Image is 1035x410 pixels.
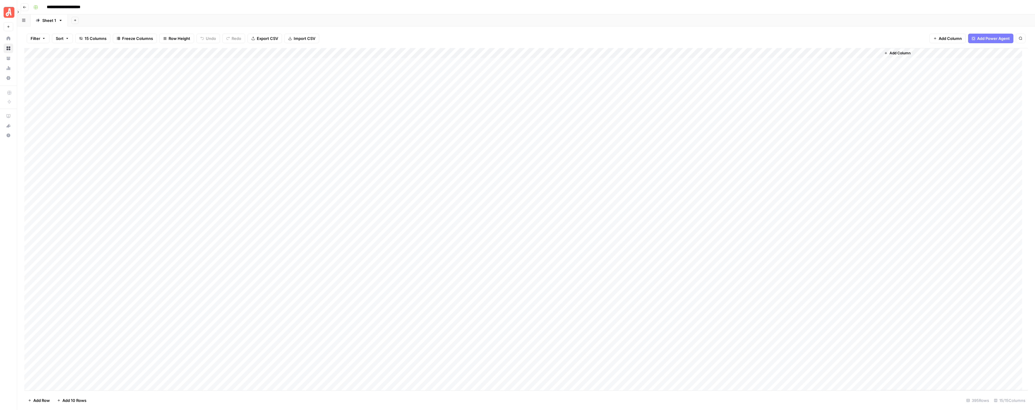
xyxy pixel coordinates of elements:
[4,5,13,20] button: Workspace: Angi
[85,35,106,41] span: 15 Columns
[939,35,962,41] span: Add Column
[991,396,1028,405] div: 15/15 Columns
[33,397,50,403] span: Add Row
[42,17,56,23] div: Sheet 1
[4,111,13,121] a: AirOps Academy
[56,35,64,41] span: Sort
[4,73,13,83] a: Settings
[284,34,319,43] button: Import CSV
[222,34,245,43] button: Redo
[964,396,991,405] div: 395 Rows
[247,34,282,43] button: Export CSV
[232,35,241,41] span: Redo
[31,35,40,41] span: Filter
[24,396,53,405] button: Add Row
[75,34,110,43] button: 15 Columns
[4,7,14,18] img: Angi Logo
[4,121,13,130] div: What's new?
[196,34,220,43] button: Undo
[122,35,153,41] span: Freeze Columns
[4,44,13,53] a: Browse
[929,34,966,43] button: Add Column
[53,396,90,405] button: Add 10 Rows
[113,34,157,43] button: Freeze Columns
[52,34,73,43] button: Sort
[169,35,190,41] span: Row Height
[977,35,1010,41] span: Add Power Agent
[968,34,1013,43] button: Add Power Agent
[4,63,13,73] a: Usage
[294,35,315,41] span: Import CSV
[4,34,13,43] a: Home
[889,50,910,56] span: Add Column
[4,131,13,140] button: Help + Support
[257,35,278,41] span: Export CSV
[882,49,913,57] button: Add Column
[62,397,86,403] span: Add 10 Rows
[206,35,216,41] span: Undo
[4,121,13,131] button: What's new?
[4,53,13,63] a: Your Data
[27,34,49,43] button: Filter
[159,34,194,43] button: Row Height
[31,14,68,26] a: Sheet 1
